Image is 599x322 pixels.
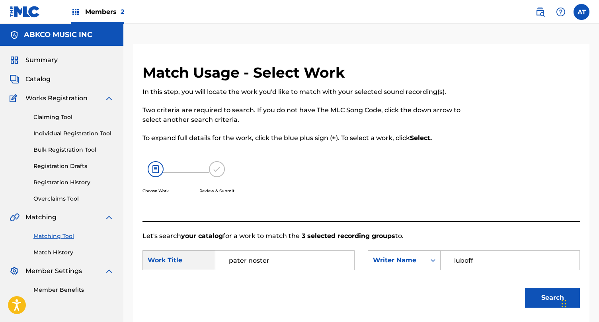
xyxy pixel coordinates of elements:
[553,4,569,20] div: Help
[10,55,19,65] img: Summary
[10,266,19,276] img: Member Settings
[33,129,114,138] a: Individual Registration Tool
[142,105,479,125] p: Two criteria are required to search. If you do not have The MLC Song Code, click the down arrow t...
[559,284,599,322] iframe: Chat Widget
[121,8,124,16] span: 2
[25,266,82,276] span: Member Settings
[562,292,566,316] div: Drag
[104,266,114,276] img: expand
[104,94,114,103] img: expand
[10,6,40,18] img: MLC Logo
[410,134,432,142] strong: Select.
[181,232,223,240] strong: your catalog
[33,146,114,154] a: Bulk Registration Tool
[33,178,114,187] a: Registration History
[535,7,545,17] img: search
[373,256,421,265] div: Writer Name
[532,4,548,20] a: Public Search
[142,231,580,241] p: Let's search for a work to match the to.
[142,87,479,97] p: In this step, you will locate the work you'd like to match with your selected sound recording(s).
[10,30,19,40] img: Accounts
[25,213,57,222] span: Matching
[33,232,114,240] a: Matching Tool
[33,195,114,203] a: Overclaims Tool
[300,232,395,240] strong: 3 selected recording groups
[10,55,58,65] a: SummarySummary
[142,64,349,82] h2: Match Usage - Select Work
[25,94,88,103] span: Works Registration
[104,213,114,222] img: expand
[24,30,92,39] h5: ABKCO MUSIC INC
[209,161,225,177] img: 173f8e8b57e69610e344.svg
[142,241,580,321] form: Search Form
[25,55,58,65] span: Summary
[199,188,234,194] p: Review & Submit
[10,74,51,84] a: CatalogCatalog
[556,7,566,17] img: help
[148,161,164,177] img: 26af456c4569493f7445.svg
[10,94,20,103] img: Works Registration
[142,133,479,143] p: To expand full details for the work, click the blue plus sign ( ). To select a work, click
[33,162,114,170] a: Registration Drafts
[71,7,80,17] img: Top Rightsholders
[577,206,599,270] iframe: Resource Center
[85,7,124,16] span: Members
[10,74,19,84] img: Catalog
[33,113,114,121] a: Claiming Tool
[142,188,169,194] p: Choose Work
[574,4,589,20] div: User Menu
[33,248,114,257] a: Match History
[10,213,20,222] img: Matching
[33,286,114,294] a: Member Benefits
[332,134,336,142] strong: +
[25,74,51,84] span: Catalog
[525,288,580,308] button: Search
